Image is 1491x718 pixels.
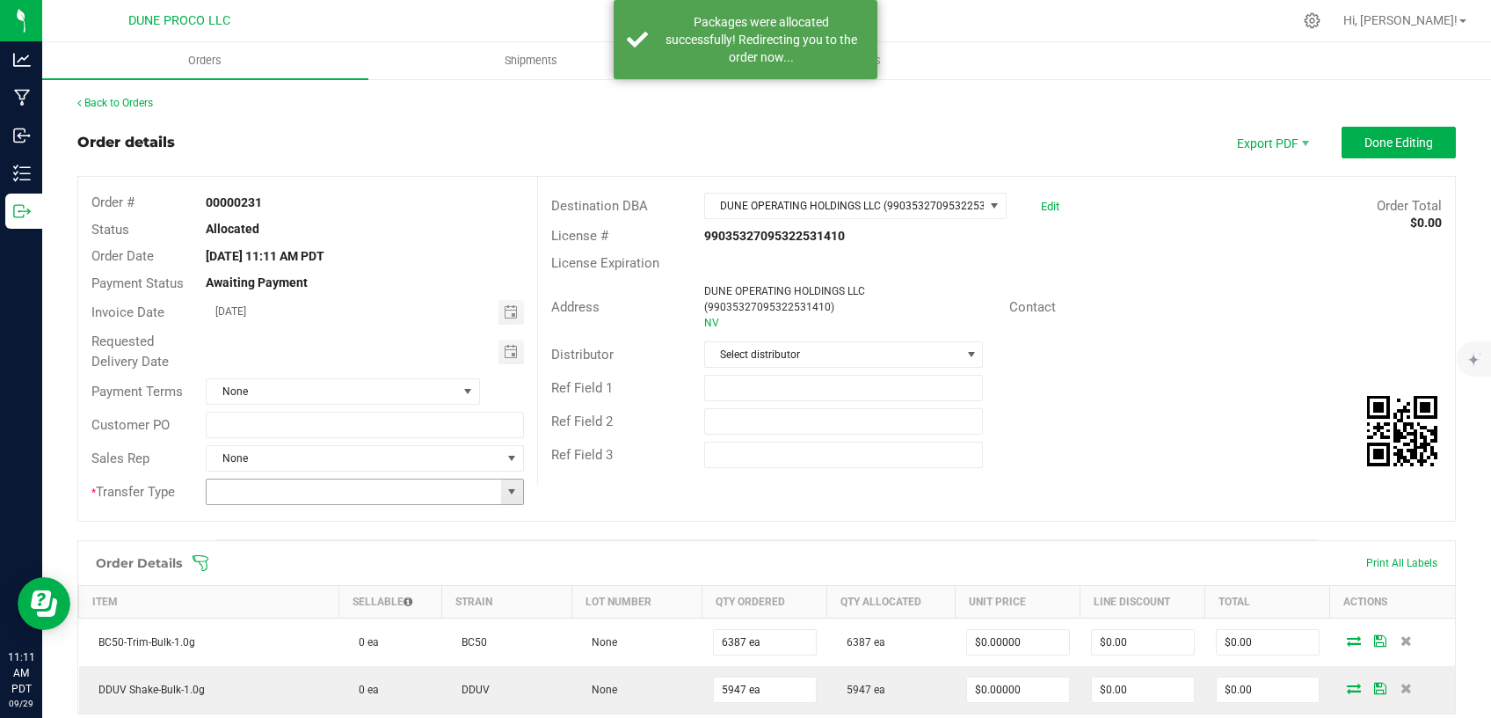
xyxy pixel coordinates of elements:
[583,636,617,648] span: None
[77,132,175,153] div: Order details
[206,222,259,236] strong: Allocated
[91,275,184,291] span: Payment Status
[1393,635,1420,646] span: Delete Order Detail
[551,255,659,271] span: License Expiration
[1218,127,1324,158] li: Export PDF
[350,636,379,648] span: 0 ea
[13,89,31,106] inline-svg: Manufacturing
[704,285,865,313] span: DUNE OPERATING HOLDINGS LLC (99035327095322531410)
[1367,396,1437,466] img: Scan me!
[1009,299,1056,315] span: Contact
[827,586,956,619] th: Qty Allocated
[967,678,1069,702] input: 0
[702,586,827,619] th: Qty Ordered
[1377,198,1442,214] span: Order Total
[90,636,195,648] span: BC50-Trim-Bulk-1.0g
[551,414,613,429] span: Ref Field 2
[207,446,500,471] span: None
[368,42,695,79] a: Shipments
[1041,200,1059,213] a: Edit
[91,451,149,466] span: Sales Rep
[551,299,600,315] span: Address
[91,248,154,264] span: Order Date
[498,300,524,325] span: Toggle calendar
[128,13,230,28] span: DUNE PROCO LLC
[13,51,31,69] inline-svg: Analytics
[206,195,262,209] strong: 00000231
[1301,12,1323,29] div: Manage settings
[18,577,70,630] iframe: Resource center
[442,586,572,619] th: Strain
[453,636,487,648] span: BC50
[1217,678,1319,702] input: 0
[91,304,164,320] span: Invoice Date
[90,684,205,696] span: DDUV Shake-Bulk-1.0g
[1364,136,1433,150] span: Done Editing
[704,317,719,329] span: NV
[1343,13,1458,27] span: Hi, [PERSON_NAME]!
[1393,683,1420,693] span: Delete Order Detail
[658,13,864,66] div: Packages were allocated successfully! Redirecting you to the order now...
[705,194,984,218] span: DUNE OPERATING HOLDINGS LLC (99035327095322531410)
[583,684,617,696] span: None
[91,417,170,433] span: Customer PO
[704,229,845,243] strong: 99035327095322531410
[1205,586,1330,619] th: Total
[551,228,608,244] span: License #
[91,384,183,399] span: Payment Terms
[551,198,648,214] span: Destination DBA
[42,42,368,79] a: Orders
[8,649,34,697] p: 11:11 AM PDT
[1342,127,1456,158] button: Done Editing
[339,586,442,619] th: Sellable
[1367,396,1437,466] qrcode: 00000231
[91,222,129,238] span: Status
[13,202,31,220] inline-svg: Outbound
[91,333,169,370] span: Requested Delivery Date
[8,697,34,710] p: 09/29
[91,194,135,210] span: Order #
[79,586,339,619] th: Item
[206,249,324,263] strong: [DATE] 11:11 AM PDT
[1092,630,1194,655] input: 0
[572,586,702,619] th: Lot Number
[1367,683,1393,693] span: Save Order Detail
[91,484,175,500] span: Transfer Type
[838,636,885,648] span: 6387 ea
[1092,678,1194,702] input: 0
[1080,586,1205,619] th: Line Discount
[350,684,379,696] span: 0 ea
[1367,635,1393,646] span: Save Order Detail
[838,684,885,696] span: 5947 ea
[705,342,961,367] span: Select distributor
[13,165,31,182] inline-svg: Inventory
[714,630,816,655] input: 0
[1217,630,1319,655] input: 0
[481,53,581,69] span: Shipments
[551,380,613,396] span: Ref Field 1
[13,127,31,144] inline-svg: Inbound
[96,556,182,570] h1: Order Details
[551,347,614,363] span: Distributor
[207,379,456,404] span: None
[956,586,1080,619] th: Unit Price
[551,447,613,463] span: Ref Field 3
[967,630,1069,655] input: 0
[77,97,153,109] a: Back to Orders
[714,678,816,702] input: 0
[164,53,245,69] span: Orders
[206,275,308,289] strong: Awaiting Payment
[498,340,524,364] span: Toggle calendar
[1410,216,1442,230] strong: $0.00
[1330,586,1455,619] th: Actions
[453,684,490,696] span: DDUV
